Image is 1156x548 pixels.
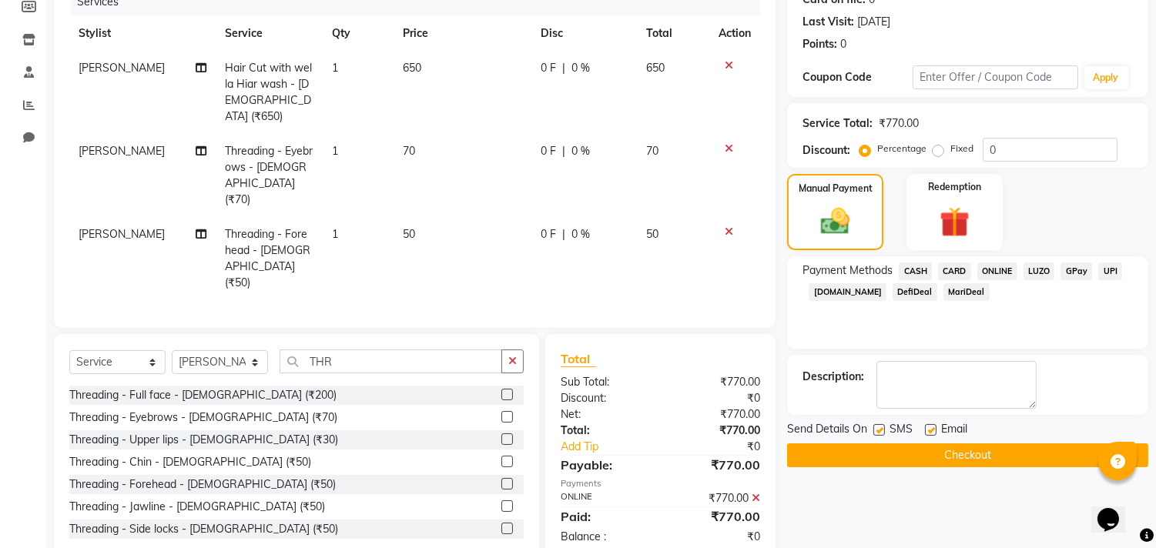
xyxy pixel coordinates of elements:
button: Checkout [787,443,1148,467]
div: Net: [549,406,661,423]
div: ₹770.00 [661,490,772,506]
div: Threading - Jawline - [DEMOGRAPHIC_DATA] (₹50) [69,499,325,515]
span: | [562,60,565,76]
div: ₹0 [661,529,772,545]
div: Threading - Full face - [DEMOGRAPHIC_DATA] (₹200) [69,387,337,403]
span: 1 [332,227,338,241]
div: ₹0 [679,439,772,455]
label: Redemption [928,180,981,194]
span: | [562,143,565,159]
span: DefiDeal [893,283,937,301]
img: _gift.svg [930,203,979,241]
img: _cash.svg [812,205,858,238]
span: 1 [332,144,338,158]
div: Discount: [802,142,850,159]
div: Payments [561,477,760,490]
span: 70 [647,144,659,158]
span: Total [561,351,596,367]
label: Percentage [877,142,926,155]
input: Search or Scan [280,349,502,373]
span: 70 [403,144,415,158]
span: Threading - Eyebrows - [DEMOGRAPHIC_DATA] (₹70) [226,144,313,206]
span: Email [941,421,967,440]
span: CASH [899,262,932,280]
div: Coupon Code [802,69,913,85]
div: ₹770.00 [661,406,772,423]
span: [PERSON_NAME] [79,144,165,158]
div: Description: [802,369,864,385]
div: ONLINE [549,490,661,506]
label: Fixed [950,142,973,155]
span: 0 F [541,143,556,159]
div: Paid: [549,507,661,526]
span: [PERSON_NAME] [79,227,165,241]
div: ₹770.00 [661,507,772,526]
div: Threading - Side locks - [DEMOGRAPHIC_DATA] (₹50) [69,521,338,537]
div: Discount: [549,390,661,406]
div: 0 [840,36,846,52]
div: ₹770.00 [661,456,772,474]
div: Threading - Upper lips - [DEMOGRAPHIC_DATA] (₹30) [69,432,338,448]
div: ₹770.00 [661,374,772,390]
button: Apply [1084,66,1128,89]
div: Total: [549,423,661,439]
div: ₹770.00 [879,115,919,132]
span: [PERSON_NAME] [79,61,165,75]
span: 650 [647,61,665,75]
input: Enter Offer / Coupon Code [913,65,1077,89]
span: Threading - Forehead - [DEMOGRAPHIC_DATA] (₹50) [226,227,311,289]
span: 0 % [571,60,590,76]
div: Service Total: [802,115,873,132]
span: Payment Methods [802,262,893,279]
span: GPay [1061,262,1092,280]
div: Balance : [549,529,661,545]
div: Threading - Forehead - [DEMOGRAPHIC_DATA] (₹50) [69,476,336,493]
div: ₹0 [661,390,772,406]
span: Hair Cut with wella Hiar wash - [DEMOGRAPHIC_DATA] (₹650) [226,61,313,123]
span: 0 F [541,226,556,242]
span: LUZO [1024,262,1055,280]
th: Stylist [69,16,216,51]
span: MariDeal [943,283,990,301]
th: Total [638,16,710,51]
span: | [562,226,565,242]
th: Action [709,16,760,51]
th: Qty [323,16,394,51]
span: 0 % [571,143,590,159]
span: UPI [1098,262,1122,280]
span: 650 [403,61,421,75]
span: ONLINE [977,262,1017,280]
div: [DATE] [857,14,890,30]
th: Price [394,16,531,51]
div: Last Visit: [802,14,854,30]
iframe: chat widget [1091,486,1141,533]
span: 50 [647,227,659,241]
a: Add Tip [549,439,679,455]
div: Sub Total: [549,374,661,390]
div: Threading - Eyebrows - [DEMOGRAPHIC_DATA] (₹70) [69,409,337,426]
th: Disc [531,16,637,51]
div: Points: [802,36,837,52]
div: Payable: [549,456,661,474]
div: ₹770.00 [661,423,772,439]
span: 50 [403,227,415,241]
span: [DOMAIN_NAME] [809,283,886,301]
label: Manual Payment [799,182,873,195]
span: 0 F [541,60,556,76]
div: Threading - Chin - [DEMOGRAPHIC_DATA] (₹50) [69,454,311,470]
span: 1 [332,61,338,75]
span: Send Details On [787,421,867,440]
th: Service [216,16,323,51]
span: 0 % [571,226,590,242]
span: CARD [938,262,971,280]
span: SMS [890,421,913,440]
